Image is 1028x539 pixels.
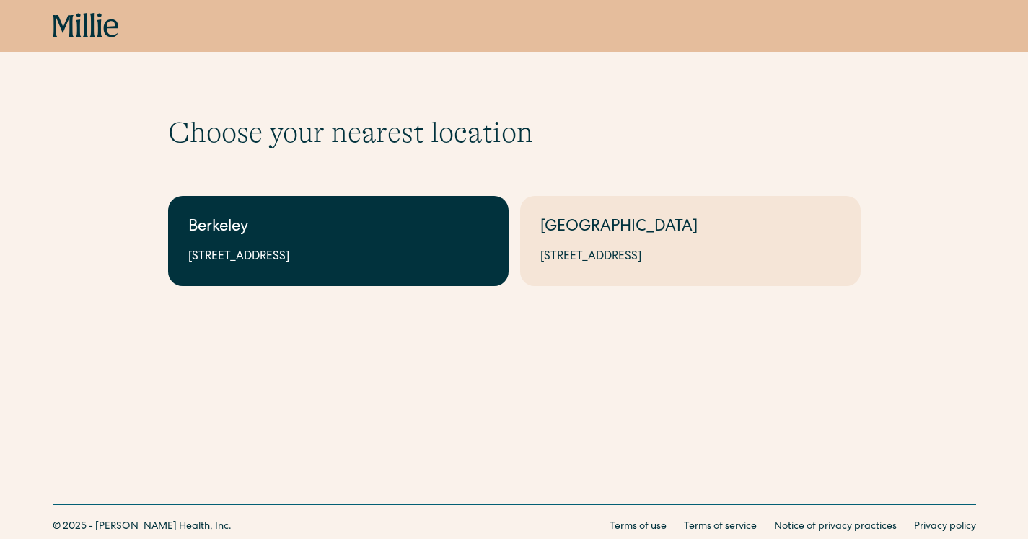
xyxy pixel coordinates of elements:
a: Privacy policy [914,520,976,535]
div: [STREET_ADDRESS] [188,249,488,266]
a: Berkeley[STREET_ADDRESS] [168,196,509,286]
div: [STREET_ADDRESS] [540,249,840,266]
a: Terms of service [684,520,757,535]
div: © 2025 - [PERSON_NAME] Health, Inc. [53,520,232,535]
a: Notice of privacy practices [774,520,897,535]
div: Berkeley [188,216,488,240]
a: [GEOGRAPHIC_DATA][STREET_ADDRESS] [520,196,861,286]
div: [GEOGRAPHIC_DATA] [540,216,840,240]
a: Terms of use [610,520,667,535]
h1: Choose your nearest location [168,115,861,150]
